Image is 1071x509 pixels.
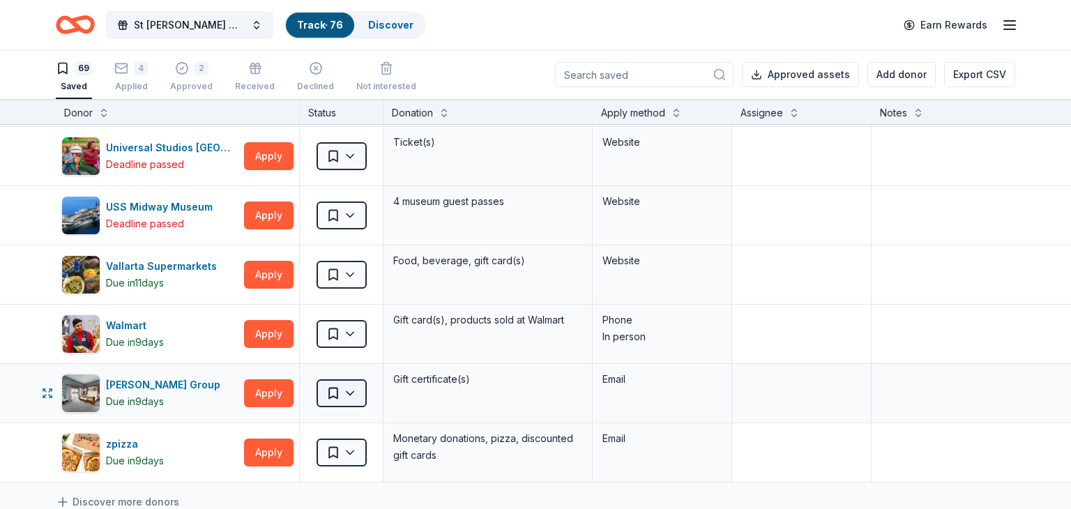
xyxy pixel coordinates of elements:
div: Due in 11 days [106,275,164,291]
div: Status [300,99,383,124]
div: Not interested [356,81,416,92]
div: 2 [195,61,208,75]
div: Due in 9 days [106,334,164,351]
img: Image for Vallarta Supermarkets [62,256,100,294]
button: Apply [244,439,294,466]
div: Phone [602,312,722,328]
div: Assignee [740,105,783,121]
button: Add donor [867,62,936,87]
button: Image for WalmartWalmartDue in9days [61,314,238,354]
button: Apply [244,379,294,407]
div: Received [235,81,275,92]
div: Walmart [106,317,164,334]
div: Website [602,252,722,269]
button: Apply [244,261,294,289]
div: Applied [114,81,148,92]
div: Food, beverage, gift card(s) [392,251,584,271]
div: Email [602,371,722,388]
button: Received [235,56,275,99]
div: Gift card(s), products sold at Walmart [392,310,584,330]
div: Notes [880,105,907,121]
img: Image for Universal Studios Hollywood [62,137,100,175]
button: Image for USS Midway MuseumUSS Midway MuseumDeadline passed [61,196,238,235]
button: Export CSV [944,62,1015,87]
img: Image for Walmart [62,315,100,353]
div: Gift certificate(s) [392,370,584,389]
button: Apply [244,320,294,348]
div: 4 [134,61,148,75]
div: Donor [64,105,93,121]
button: Image for Zislis Group[PERSON_NAME] GroupDue in9days [61,374,238,413]
button: Not interested [356,56,416,99]
button: Apply [244,202,294,229]
div: 4 museum guest passes [392,192,584,211]
div: Deadline passed [106,215,184,232]
div: Donation [392,105,433,121]
button: St [PERSON_NAME] Memorial Golf Tournament [106,11,273,39]
div: Vallarta Supermarkets [106,258,222,275]
input: Search saved [555,62,734,87]
button: Declined [297,56,334,99]
div: [PERSON_NAME] Group [106,377,226,393]
div: Due in 9 days [106,393,164,410]
div: Declined [297,73,334,84]
div: Apply method [601,105,665,121]
div: Due in 9 days [106,453,164,469]
div: zpizza [106,436,164,453]
button: Image for Vallarta SupermarketsVallarta SupermarketsDue in11days [61,255,238,294]
div: In person [602,328,722,345]
div: Email [602,430,722,447]
img: Image for USS Midway Museum [62,197,100,234]
div: Universal Studios [GEOGRAPHIC_DATA] [106,139,238,156]
span: St [PERSON_NAME] Memorial Golf Tournament [134,17,245,33]
button: Approved assets [742,62,859,87]
div: Website [602,193,722,210]
div: 69 [75,61,92,75]
a: Earn Rewards [895,13,996,38]
button: 2Approved [170,56,213,99]
div: Website [602,134,722,151]
a: Discover [368,19,413,31]
img: Image for zpizza [62,434,100,471]
button: Apply [244,142,294,170]
div: Deadline passed [106,156,184,173]
div: Saved [56,81,92,92]
a: Track· 76 [297,19,343,31]
button: Image for Universal Studios HollywoodUniversal Studios [GEOGRAPHIC_DATA]Deadline passed [61,137,238,176]
div: Approved [170,81,213,92]
button: Track· 76Discover [284,11,426,39]
div: USS Midway Museum [106,199,218,215]
div: Ticket(s) [392,132,584,152]
button: 69Saved [56,56,92,99]
div: Monetary donations, pizza, discounted gift cards [392,429,584,465]
button: 4Applied [114,56,148,99]
button: Image for zpizzazpizzaDue in9days [61,433,238,472]
a: Home [56,8,95,41]
img: Image for Zislis Group [62,374,100,412]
